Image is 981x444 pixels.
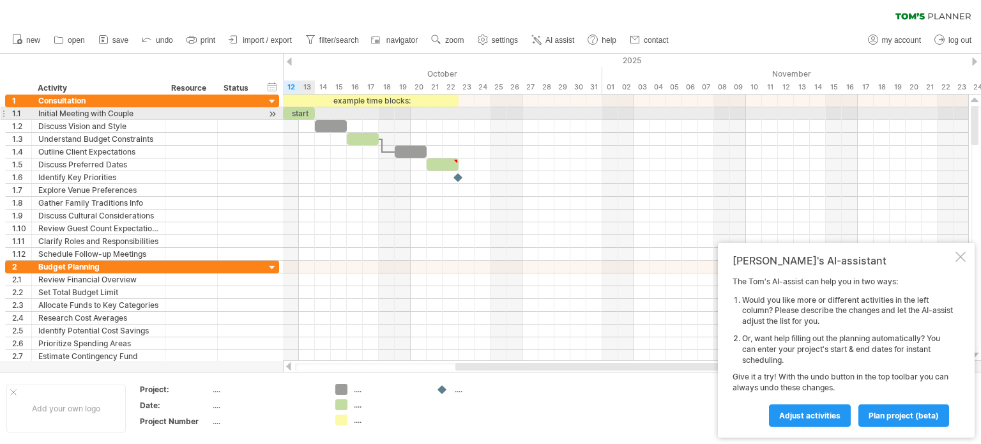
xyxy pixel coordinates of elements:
div: .... [354,384,423,395]
div: Tuesday, 11 November 2025 [762,80,778,94]
div: 1.9 [12,210,31,222]
div: Prioritize Spending Areas [38,337,158,349]
div: Schedule Follow-up Meetings [38,248,158,260]
div: Identify Key Priorities [38,171,158,183]
div: Review Guest Count Expectations [38,222,158,234]
a: import / export [225,32,296,49]
div: Set Total Budget Limit [38,286,158,298]
div: Sunday, 26 October 2025 [506,80,522,94]
span: print [201,36,215,45]
div: 1.6 [12,171,31,183]
div: .... [213,416,320,427]
div: Initial Meeting with Couple [38,107,158,119]
div: Wednesday, 22 October 2025 [443,80,459,94]
div: Wednesday, 29 October 2025 [554,80,570,94]
a: new [9,32,44,49]
div: Add your own logo [6,385,126,433]
div: Resource [171,82,210,95]
div: Outline Client Expectations [38,146,158,158]
div: Friday, 31 October 2025 [586,80,602,94]
div: 1.12 [12,248,31,260]
div: Discuss Vision and Style [38,120,158,132]
div: Allocate Funds to Key Categories [38,299,158,311]
span: my account [882,36,921,45]
a: plan project (beta) [858,404,949,427]
div: Date: [140,400,210,411]
div: 2.3 [12,299,31,311]
div: .... [354,399,423,410]
div: Thursday, 6 November 2025 [682,80,698,94]
span: save [112,36,128,45]
a: print [183,32,219,49]
div: Wednesday, 19 November 2025 [890,80,906,94]
span: AI assist [545,36,574,45]
div: 2 [12,261,31,273]
span: new [26,36,40,45]
div: 1.3 [12,133,31,145]
div: Monday, 20 October 2025 [411,80,427,94]
span: zoom [445,36,464,45]
div: Saturday, 22 November 2025 [938,80,954,94]
div: Monday, 27 October 2025 [522,80,538,94]
div: Sunday, 23 November 2025 [954,80,970,94]
div: 1.5 [12,158,31,171]
span: plan project (beta) [869,411,939,420]
span: Adjust activities [779,411,840,420]
div: Discuss Preferred Dates [38,158,158,171]
div: Thursday, 20 November 2025 [906,80,922,94]
div: Saturday, 15 November 2025 [826,80,842,94]
div: Project: [140,384,210,395]
div: Status [224,82,252,95]
div: Identify Potential Cost Savings [38,325,158,337]
div: 1.1 [12,107,31,119]
div: Thursday, 16 October 2025 [347,80,363,94]
span: log out [948,36,971,45]
div: Project Number [140,416,210,427]
span: open [68,36,85,45]
div: Estimate Contingency Fund [38,350,158,362]
div: 2.1 [12,273,31,286]
div: Monday, 3 November 2025 [634,80,650,94]
div: Sunday, 16 November 2025 [842,80,858,94]
div: 1 [12,95,31,107]
span: import / export [243,36,292,45]
div: .... [213,400,320,411]
div: Saturday, 18 October 2025 [379,80,395,94]
div: 2.4 [12,312,31,324]
div: Understand Budget Constraints [38,133,158,145]
div: 1.2 [12,120,31,132]
li: Or, want help filling out the planning automatically? You can enter your project's start & end da... [742,333,953,365]
div: 1.8 [12,197,31,209]
span: navigator [386,36,418,45]
div: Activity [38,82,158,95]
a: save [95,32,132,49]
div: Thursday, 30 October 2025 [570,80,586,94]
div: 2.5 [12,325,31,337]
a: undo [139,32,177,49]
div: 2.2 [12,286,31,298]
span: settings [492,36,518,45]
div: Wednesday, 5 November 2025 [666,80,682,94]
a: open [50,32,89,49]
div: Monday, 10 November 2025 [746,80,762,94]
div: 1.11 [12,235,31,247]
a: Adjust activities [769,404,851,427]
div: Sunday, 12 October 2025 [283,80,299,94]
div: Monday, 17 November 2025 [858,80,874,94]
div: Tuesday, 28 October 2025 [538,80,554,94]
div: The Tom's AI-assist can help you in two ways: Give it a try! With the undo button in the top tool... [733,277,953,426]
span: help [602,36,616,45]
div: October 2025 [107,67,602,80]
div: [PERSON_NAME]'s AI-assistant [733,254,953,267]
div: Friday, 21 November 2025 [922,80,938,94]
a: contact [627,32,673,49]
span: contact [644,36,669,45]
div: Saturday, 8 November 2025 [714,80,730,94]
div: Tuesday, 21 October 2025 [427,80,443,94]
div: 1.4 [12,146,31,158]
a: navigator [369,32,422,49]
div: Sunday, 9 November 2025 [730,80,746,94]
div: start [283,107,315,119]
div: Wednesday, 12 November 2025 [778,80,794,94]
a: settings [475,32,522,49]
